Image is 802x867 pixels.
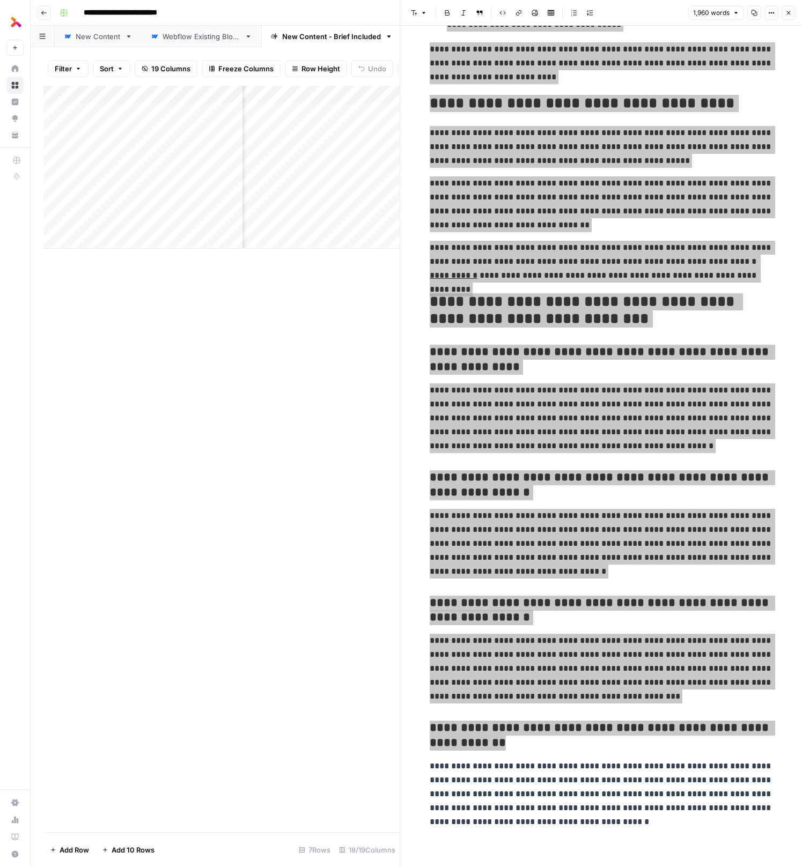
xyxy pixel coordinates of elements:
button: 1,960 words [688,6,744,20]
span: Undo [368,63,386,74]
span: Add 10 Rows [112,844,154,855]
button: Help + Support [6,846,24,863]
button: Freeze Columns [202,60,281,77]
div: New Content - Brief Included [282,31,381,42]
span: 1,960 words [693,8,730,18]
a: Insights [6,93,24,110]
a: Browse [6,77,24,94]
span: 19 Columns [151,63,190,74]
a: Home [6,60,24,77]
button: Filter [48,60,89,77]
button: Row Height [285,60,347,77]
button: Sort [93,60,130,77]
a: Usage [6,811,24,828]
a: New Content [55,26,142,47]
button: Add 10 Rows [95,841,161,858]
div: Webflow Existing Blogs [163,31,240,42]
a: New Content - Brief Included [261,26,402,47]
span: Row Height [301,63,340,74]
a: Webflow Existing Blogs [142,26,261,47]
span: Filter [55,63,72,74]
a: Opportunities [6,110,24,127]
button: Workspace: Thoughtful AI Content Engine [6,9,24,35]
button: Add Row [43,841,95,858]
span: Sort [100,63,114,74]
span: Add Row [60,844,89,855]
a: Settings [6,794,24,811]
div: New Content [76,31,121,42]
img: Thoughtful AI Content Engine Logo [6,12,26,32]
button: Undo [351,60,393,77]
div: 18/19 Columns [335,841,400,858]
span: Freeze Columns [218,63,274,74]
a: Your Data [6,127,24,144]
div: 7 Rows [295,841,335,858]
a: Learning Hub [6,828,24,846]
button: 19 Columns [135,60,197,77]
